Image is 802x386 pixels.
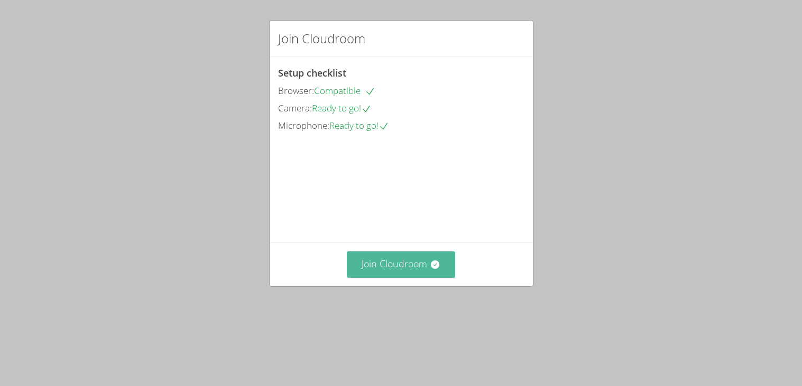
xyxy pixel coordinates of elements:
[278,29,365,48] h2: Join Cloudroom
[329,119,389,131] span: Ready to go!
[278,84,314,97] span: Browser:
[278,67,346,79] span: Setup checklist
[278,102,312,114] span: Camera:
[347,251,455,277] button: Join Cloudroom
[312,102,372,114] span: Ready to go!
[278,119,329,131] span: Microphone:
[314,84,375,97] span: Compatible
